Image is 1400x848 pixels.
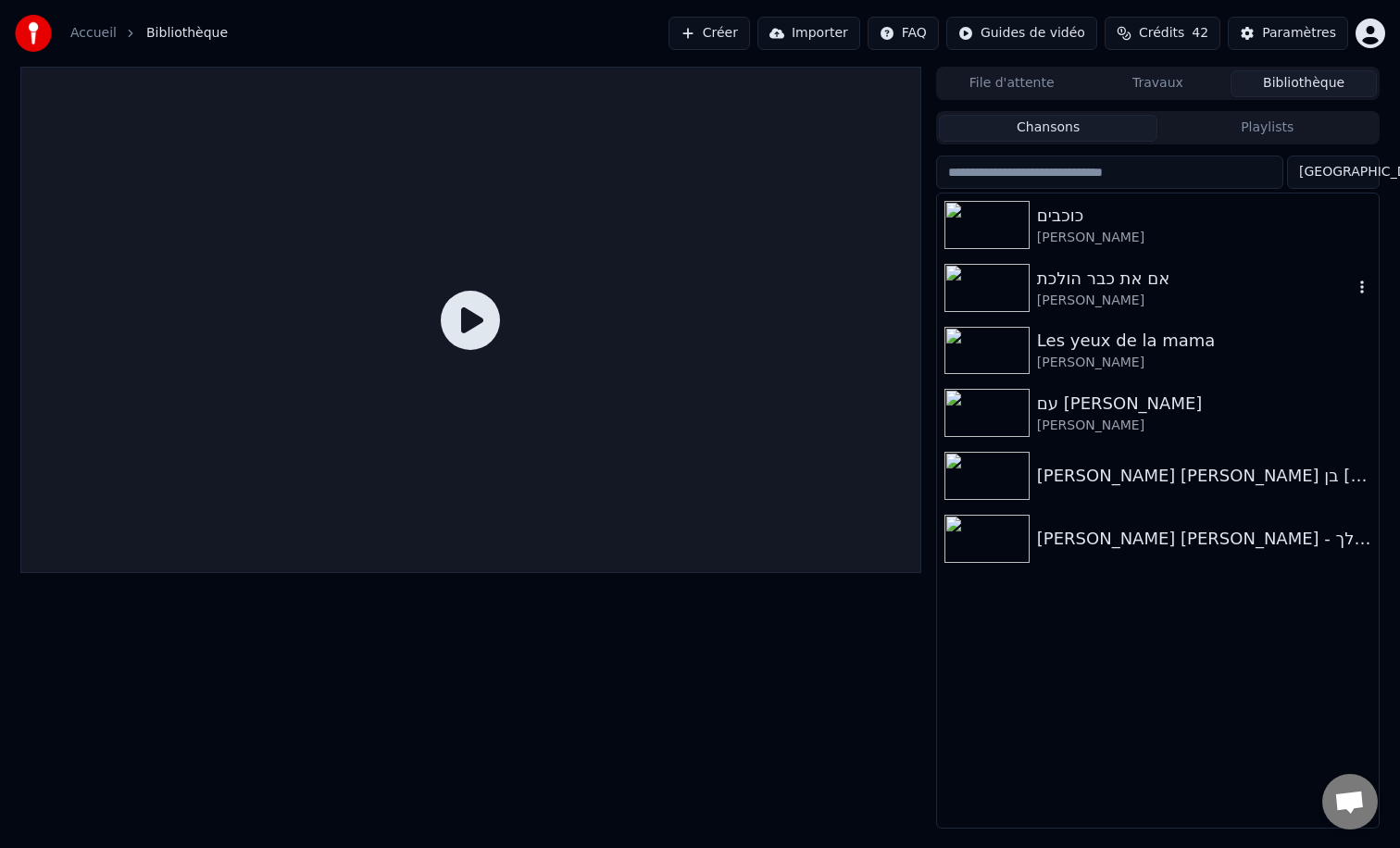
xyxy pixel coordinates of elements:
div: Paramètres [1262,24,1336,43]
div: [PERSON_NAME] [1037,417,1371,435]
div: אם את כבר הולכת [1037,266,1353,292]
button: Crédits42 [1105,17,1220,50]
div: עם [PERSON_NAME] [1037,391,1371,417]
div: [PERSON_NAME] [PERSON_NAME] בן [PERSON_NAME] חופה Gates of Matrimony English + Hebrew Lyrics Subt... [1037,463,1371,489]
span: Bibliothèque [146,24,228,43]
button: Chansons [939,115,1158,142]
button: Travaux [1085,70,1231,97]
button: Playlists [1157,115,1377,142]
span: 42 [1192,24,1208,43]
nav: breadcrumb [70,24,228,43]
div: [PERSON_NAME] [1037,292,1353,310]
button: FAQ [868,17,939,50]
img: youka [15,15,52,52]
div: [PERSON_NAME] [PERSON_NAME] - אהיה לך [PERSON_NAME] Moyal [1037,526,1371,552]
button: Créer [669,17,750,50]
button: Guides de vidéo [946,17,1097,50]
div: Les yeux de la mama [1037,328,1371,354]
span: Crédits [1139,24,1184,43]
button: File d'attente [939,70,1085,97]
div: [PERSON_NAME] [1037,229,1371,247]
button: Paramètres [1228,17,1348,50]
div: [PERSON_NAME] [1037,354,1371,372]
button: Importer [757,17,860,50]
a: Accueil [70,24,117,43]
div: כוכבים [1037,203,1371,229]
button: Bibliothèque [1231,70,1377,97]
a: Ouvrir le chat [1322,774,1378,829]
